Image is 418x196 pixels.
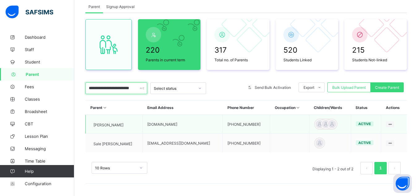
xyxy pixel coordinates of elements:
[25,169,74,174] span: Help
[360,162,373,174] li: 上一页
[143,101,223,115] th: Email Address
[25,181,74,186] span: Configuration
[25,109,74,114] span: Broadsheet
[223,134,270,153] td: [PHONE_NUMBER]
[25,159,74,163] span: Time Table
[25,84,74,89] span: Fees
[308,162,358,174] li: Displaying 1 - 2 out of 2
[146,46,193,54] span: 220
[25,121,74,126] span: CBT
[283,58,330,62] span: Students Linked
[86,101,143,115] th: Parent
[388,162,401,174] li: 下一页
[360,162,373,174] button: prev page
[143,134,223,153] td: [EMAIL_ADDRESS][DOMAIN_NAME]
[352,46,399,54] span: 215
[377,164,383,172] a: 1
[352,58,399,62] span: Students Not-linked
[358,141,371,145] span: active
[332,85,366,90] span: Bulk Upload Parent
[88,4,100,9] span: Parent
[6,6,53,19] img: safsims
[388,162,401,174] button: next page
[223,101,270,115] th: Phone Number
[255,85,291,90] span: Send Bulk Activation
[309,101,351,115] th: Children/Wards
[102,105,108,110] i: Sort in Ascending Order
[374,162,387,174] li: 1
[381,101,407,115] th: Actions
[358,122,371,126] span: active
[223,115,270,134] td: [PHONE_NUMBER]
[351,101,381,115] th: Status
[375,85,399,90] span: Create Parent
[283,46,330,54] span: 520
[270,101,309,115] th: Occupation
[25,59,74,64] span: Student
[146,58,193,62] span: Parents in current term
[25,146,74,151] span: Messaging
[25,47,74,52] span: Staff
[95,166,136,170] div: 10 Rows
[25,97,74,102] span: Classes
[304,85,314,90] span: Export
[154,86,195,91] div: Select status
[93,142,132,146] span: Sale [PERSON_NAME]
[393,174,412,193] button: Open asap
[295,105,301,110] i: Sort in Ascending Order
[106,4,135,9] span: Signup Approval
[214,58,261,62] span: Total no. of Parents
[93,123,123,127] span: [PERSON_NAME]
[25,134,74,139] span: Lesson Plan
[214,46,261,54] span: 317
[143,115,223,134] td: [DOMAIN_NAME]
[26,72,74,77] span: Parent
[25,35,74,40] span: Dashboard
